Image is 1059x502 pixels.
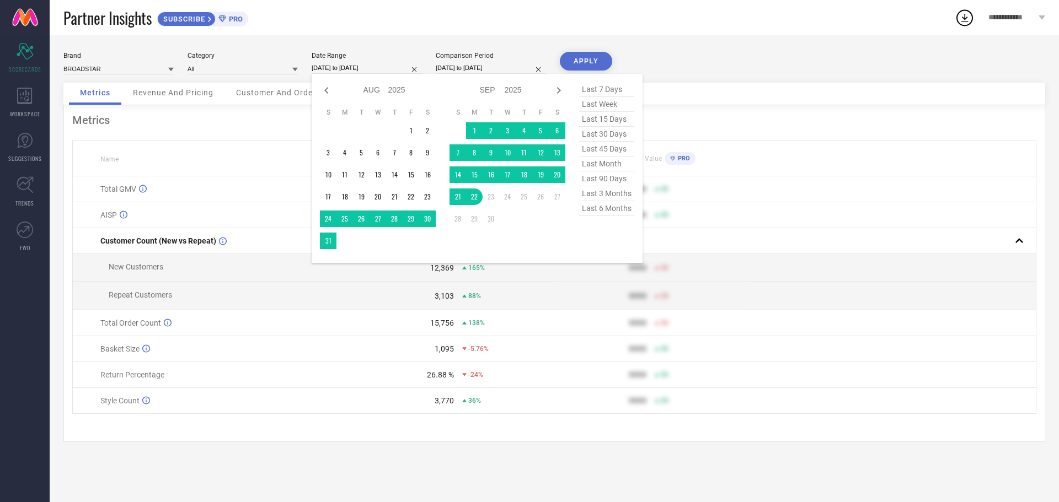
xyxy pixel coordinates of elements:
div: Open download list [955,8,975,28]
td: Tue Aug 12 2025 [353,166,370,183]
span: -24% [468,371,483,379]
td: Wed Aug 06 2025 [370,144,386,161]
th: Wednesday [370,108,386,117]
td: Tue Aug 05 2025 [353,144,370,161]
td: Sat Sep 20 2025 [549,166,565,183]
td: Mon Aug 18 2025 [336,188,353,205]
span: PRO [226,15,243,23]
div: Comparison Period [436,52,546,60]
div: 3,770 [435,396,454,405]
span: SCORECARDS [9,65,41,73]
td: Thu Sep 11 2025 [516,144,532,161]
div: 15,756 [430,319,454,327]
span: Style Count [100,396,140,405]
td: Mon Sep 15 2025 [466,166,483,183]
div: 1,095 [435,344,454,353]
span: PRO [675,155,690,162]
div: Previous month [320,84,333,97]
td: Sun Sep 14 2025 [450,166,466,183]
div: 9999 [629,344,646,353]
span: Metrics [80,88,110,97]
td: Fri Aug 15 2025 [403,166,419,183]
td: Fri Aug 29 2025 [403,210,419,227]
div: Brand [63,52,174,60]
span: 50 [661,185,668,193]
td: Thu Sep 25 2025 [516,188,532,205]
td: Sun Aug 31 2025 [320,233,336,249]
td: Fri Sep 19 2025 [532,166,549,183]
span: last month [579,156,634,171]
td: Tue Aug 26 2025 [353,210,370,227]
td: Tue Sep 09 2025 [483,144,499,161]
span: last 3 months [579,186,634,201]
td: Tue Sep 02 2025 [483,122,499,139]
span: Revenue And Pricing [133,88,213,97]
td: Fri Sep 05 2025 [532,122,549,139]
input: Select date range [312,62,422,74]
span: 50 [661,319,668,327]
th: Sunday [320,108,336,117]
span: WORKSPACE [10,110,40,118]
th: Sunday [450,108,466,117]
td: Thu Sep 18 2025 [516,166,532,183]
td: Fri Aug 22 2025 [403,188,419,205]
div: 9999 [629,370,646,379]
span: 50 [661,292,668,300]
span: last 15 days [579,112,634,127]
td: Mon Sep 01 2025 [466,122,483,139]
span: Partner Insights [63,7,152,29]
th: Friday [403,108,419,117]
td: Sat Aug 30 2025 [419,210,436,227]
th: Friday [532,108,549,117]
span: Return Percentage [100,370,164,379]
td: Sat Aug 23 2025 [419,188,436,205]
span: Name [100,155,119,163]
td: Wed Sep 24 2025 [499,188,516,205]
td: Mon Sep 29 2025 [466,210,483,227]
span: last week [579,97,634,112]
span: FWD [20,244,30,252]
span: 50 [661,345,668,353]
td: Sat Aug 16 2025 [419,166,436,183]
span: 138% [468,319,485,327]
span: AISP [100,210,117,219]
div: 9999 [629,292,646,300]
span: last 90 days [579,171,634,186]
td: Wed Sep 17 2025 [499,166,516,183]
th: Wednesday [499,108,516,117]
span: 36% [468,397,481,404]
td: Mon Sep 22 2025 [466,188,483,205]
td: Tue Sep 23 2025 [483,188,499,205]
div: Metrics [72,114,1036,127]
div: 12,369 [430,263,454,272]
td: Sun Sep 28 2025 [450,210,466,227]
td: Wed Sep 10 2025 [499,144,516,161]
td: Tue Aug 19 2025 [353,188,370,205]
input: Select comparison period [436,62,546,74]
span: SUGGESTIONS [8,154,42,163]
th: Tuesday [353,108,370,117]
span: last 6 months [579,201,634,216]
span: New Customers [109,262,163,271]
td: Sun Aug 24 2025 [320,210,336,227]
td: Fri Sep 12 2025 [532,144,549,161]
td: Sun Aug 17 2025 [320,188,336,205]
span: -5.76% [468,345,489,353]
td: Fri Aug 08 2025 [403,144,419,161]
td: Thu Aug 14 2025 [386,166,403,183]
th: Monday [336,108,353,117]
td: Mon Aug 25 2025 [336,210,353,227]
td: Fri Sep 26 2025 [532,188,549,205]
span: 50 [661,264,668,272]
span: 88% [468,292,481,300]
th: Thursday [386,108,403,117]
td: Thu Sep 04 2025 [516,122,532,139]
span: SUBSCRIBE [158,15,208,23]
span: 50 [661,211,668,219]
span: Basket Size [100,344,140,353]
div: Category [188,52,298,60]
div: 26.88 % [427,370,454,379]
span: 165% [468,264,485,272]
td: Sat Sep 27 2025 [549,188,565,205]
span: Total Order Count [100,319,161,327]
